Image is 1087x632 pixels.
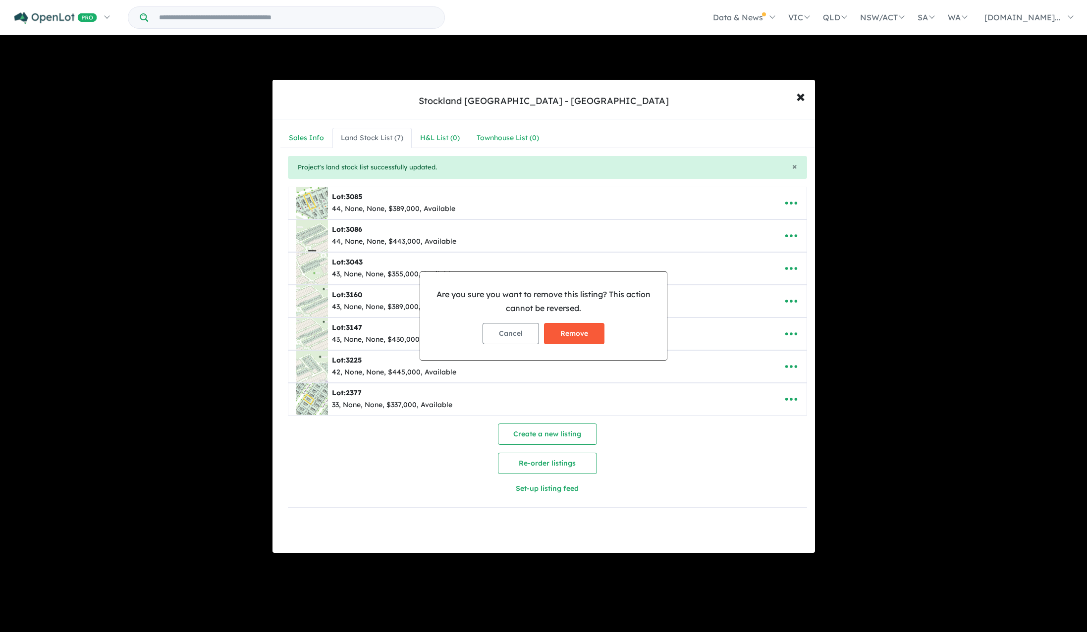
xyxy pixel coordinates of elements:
[984,12,1061,22] span: [DOMAIN_NAME]...
[544,323,604,344] button: Remove
[483,323,539,344] button: Cancel
[150,7,442,28] input: Try estate name, suburb, builder or developer
[428,288,659,315] p: Are you sure you want to remove this listing? This action cannot be reversed.
[14,12,97,24] img: Openlot PRO Logo White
